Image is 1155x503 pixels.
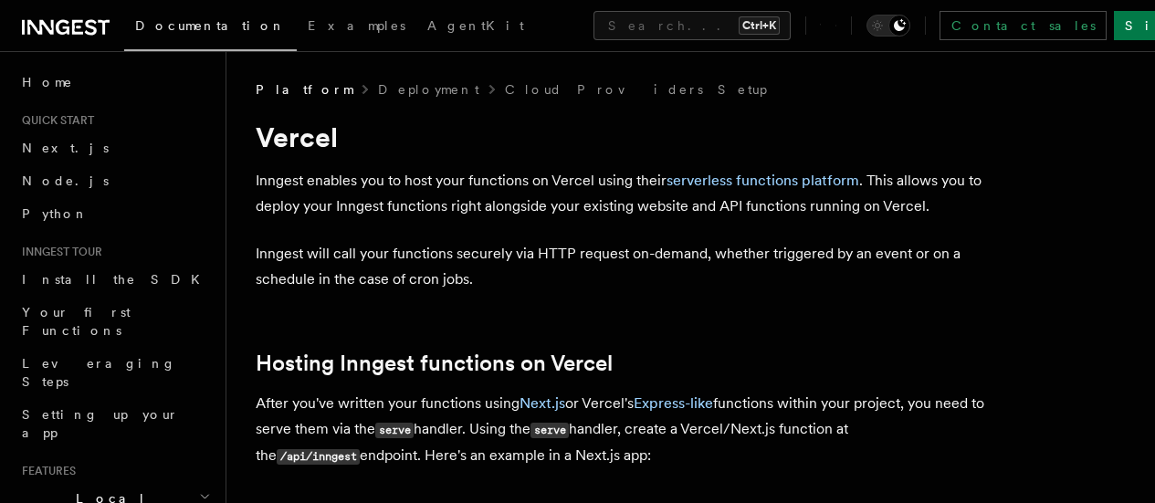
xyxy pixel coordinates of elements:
a: Leveraging Steps [15,347,215,398]
a: Contact sales [940,11,1107,40]
span: Python [22,206,89,221]
a: Node.js [15,164,215,197]
span: Examples [308,18,405,33]
span: AgentKit [427,18,524,33]
a: Documentation [124,5,297,51]
span: Documentation [135,18,286,33]
a: Cloud Providers Setup [505,80,767,99]
p: Inngest will call your functions securely via HTTP request on-demand, whether triggered by an eve... [256,241,986,292]
p: Inngest enables you to host your functions on Vercel using their . This allows you to deploy your... [256,168,986,219]
span: Next.js [22,141,109,155]
a: Your first Functions [15,296,215,347]
a: Next.js [520,394,565,412]
a: Python [15,197,215,230]
span: Quick start [15,113,94,128]
kbd: Ctrl+K [739,16,780,35]
a: Install the SDK [15,263,215,296]
a: Express-like [634,394,713,412]
a: Home [15,66,215,99]
a: Hosting Inngest functions on Vercel [256,351,613,376]
span: Your first Functions [22,305,131,338]
code: serve [530,423,569,438]
a: AgentKit [416,5,535,49]
span: Setting up your app [22,407,179,440]
code: serve [375,423,414,438]
a: Examples [297,5,416,49]
a: serverless functions platform [667,172,859,189]
span: Node.js [22,173,109,188]
button: Search...Ctrl+K [593,11,791,40]
span: Leveraging Steps [22,356,176,389]
span: Platform [256,80,352,99]
button: Toggle dark mode [866,15,910,37]
a: Deployment [378,80,479,99]
span: Features [15,464,76,478]
span: Install the SDK [22,272,211,287]
p: After you've written your functions using or Vercel's functions within your project, you need to ... [256,391,986,469]
a: Next.js [15,131,215,164]
h1: Vercel [256,121,986,153]
span: Home [22,73,73,91]
a: Setting up your app [15,398,215,449]
span: Inngest tour [15,245,102,259]
code: /api/inngest [277,449,360,465]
